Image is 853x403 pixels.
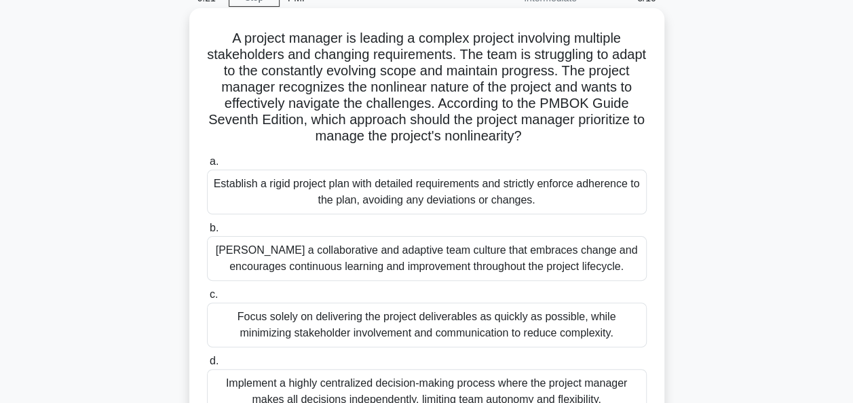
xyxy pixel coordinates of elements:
[210,355,219,366] span: d.
[207,236,647,281] div: [PERSON_NAME] a collaborative and adaptive team culture that embraces change and encourages conti...
[207,303,647,347] div: Focus solely on delivering the project deliverables as quickly as possible, while minimizing stak...
[210,155,219,167] span: a.
[206,30,648,145] h5: A project manager is leading a complex project involving multiple stakeholders and changing requi...
[210,222,219,233] span: b.
[210,288,218,300] span: c.
[207,170,647,214] div: Establish a rigid project plan with detailed requirements and strictly enforce adherence to the p...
